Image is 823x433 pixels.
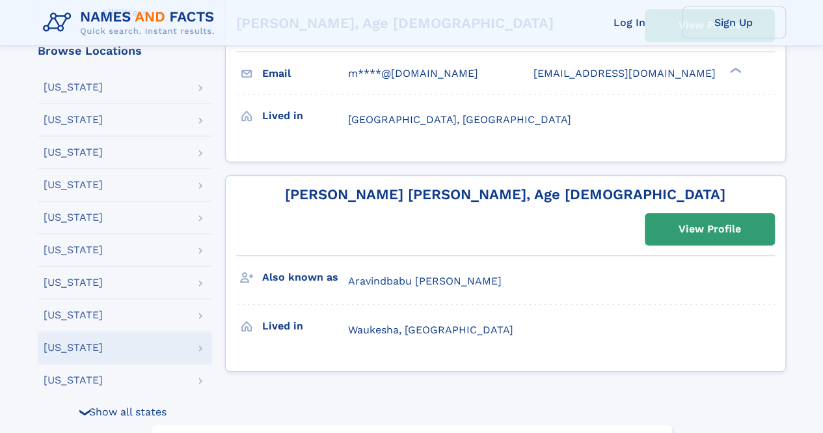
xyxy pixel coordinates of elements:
[348,275,502,287] span: Aravindbabu [PERSON_NAME]
[38,45,212,57] div: Browse Locations
[38,5,225,40] img: Logo Names and Facts
[44,310,103,320] div: [US_STATE]
[533,67,716,79] span: [EMAIL_ADDRESS][DOMAIN_NAME]
[679,214,741,244] div: View Profile
[348,324,513,336] span: Waukesha, [GEOGRAPHIC_DATA]
[262,315,348,337] h3: Lived in
[44,375,103,385] div: [US_STATE]
[44,82,103,92] div: [US_STATE]
[44,115,103,125] div: [US_STATE]
[262,266,348,288] h3: Also known as
[727,66,743,75] div: ❯
[44,212,103,223] div: [US_STATE]
[44,180,103,190] div: [US_STATE]
[262,105,348,127] h3: Lived in
[44,245,103,255] div: [US_STATE]
[578,7,682,38] a: Log In
[77,408,92,416] div: ❯
[348,113,571,126] span: [GEOGRAPHIC_DATA], [GEOGRAPHIC_DATA]
[44,342,103,353] div: [US_STATE]
[262,63,348,85] h3: Email
[44,147,103,158] div: [US_STATE]
[682,7,786,38] a: Sign Up
[38,396,212,427] div: Show all states
[285,186,725,203] a: [PERSON_NAME] [PERSON_NAME], Age [DEMOGRAPHIC_DATA]
[44,277,103,288] div: [US_STATE]
[645,214,774,245] a: View Profile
